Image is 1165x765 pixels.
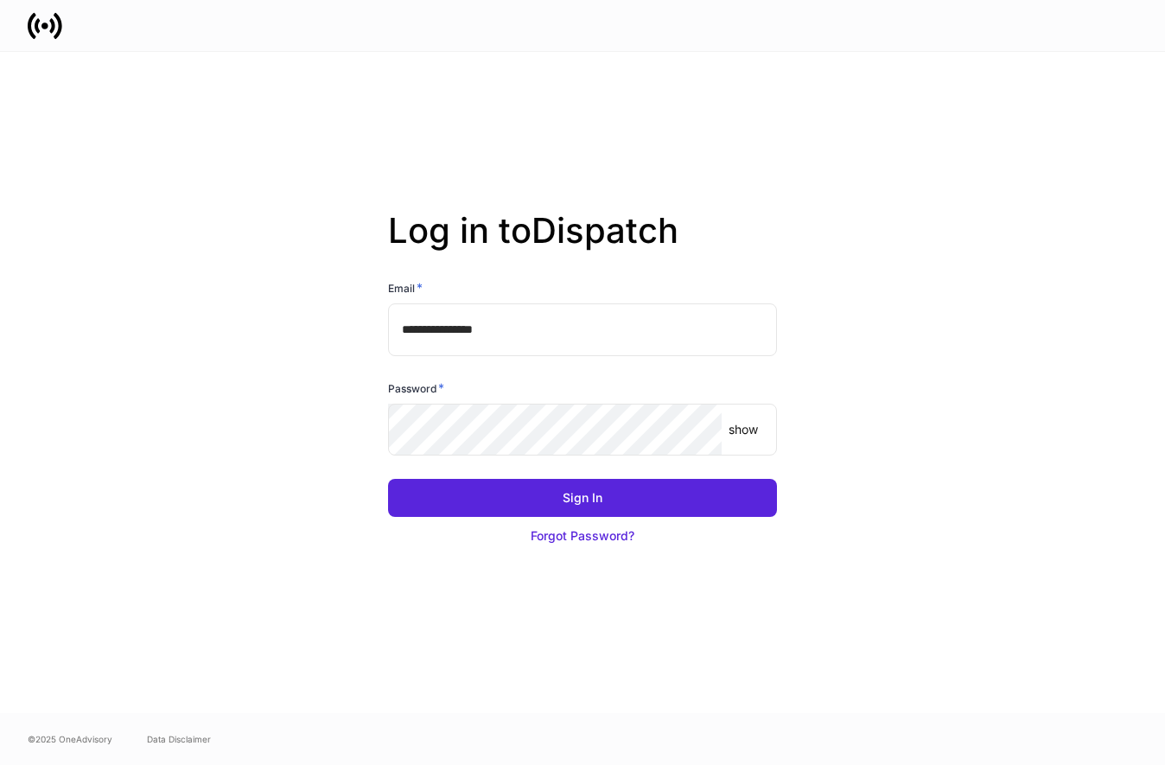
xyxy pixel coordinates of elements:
[563,489,602,507] div: Sign In
[388,517,777,555] button: Forgot Password?
[388,379,444,397] h6: Password
[531,527,634,545] div: Forgot Password?
[729,421,758,438] p: show
[388,479,777,517] button: Sign In
[28,732,112,746] span: © 2025 OneAdvisory
[388,279,423,296] h6: Email
[147,732,211,746] a: Data Disclaimer
[388,210,777,279] h2: Log in to Dispatch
